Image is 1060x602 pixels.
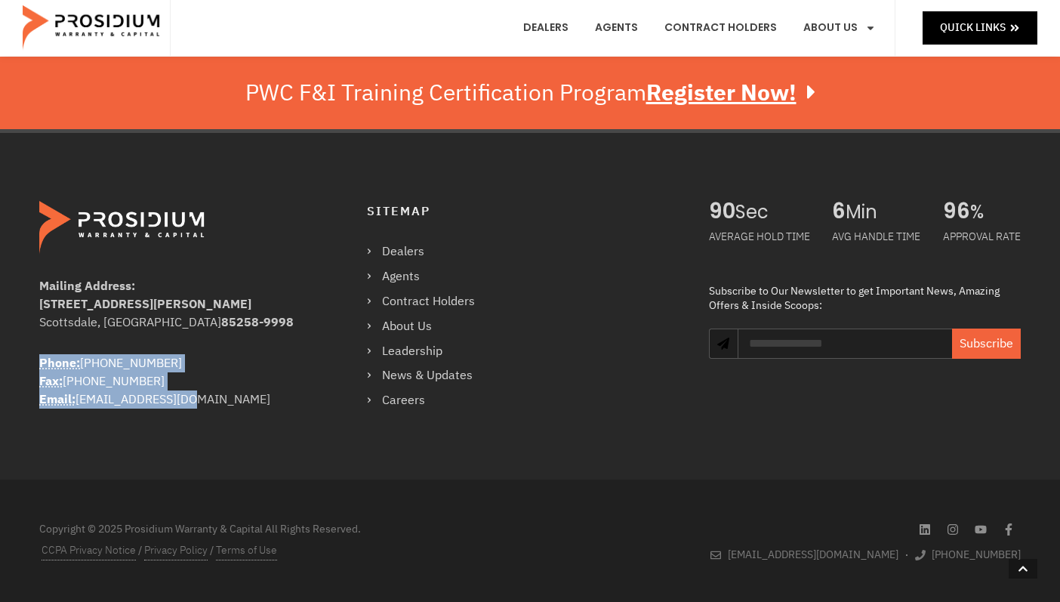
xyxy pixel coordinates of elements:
div: APPROVAL RATE [943,224,1021,250]
a: CCPA Privacy Notice [42,541,136,560]
span: [EMAIL_ADDRESS][DOMAIN_NAME] [724,545,898,564]
a: Quick Links [923,11,1037,44]
a: [EMAIL_ADDRESS][DOMAIN_NAME] [710,545,898,564]
a: News & Updates [367,365,490,387]
u: Register Now! [646,76,797,110]
a: Dealers [367,241,490,263]
button: Subscribe [952,329,1021,359]
span: Subscribe [960,335,1013,353]
a: Terms of Use [216,541,277,560]
div: PWC F&I Training Certification Program [245,79,815,107]
span: Sec [735,201,810,224]
div: Scottsdale, [GEOGRAPHIC_DATA] [39,313,306,332]
div: Copyright © 2025 Prosidium Warranty & Capital All Rights Reserved. [39,521,522,537]
form: Newsletter Form [738,329,1021,374]
strong: Email: [39,391,75,409]
strong: Fax: [39,372,63,391]
b: [STREET_ADDRESS][PERSON_NAME] [39,295,251,313]
div: / / [39,541,522,560]
a: Agents [367,266,490,288]
b: Mailing Address: [39,277,135,295]
div: Subscribe to Our Newsletter to get Important News, Amazing Offers & Inside Scoops: [709,284,1021,313]
a: Careers [367,390,490,412]
abbr: Phone Number [39,354,80,372]
span: [PHONE_NUMBER] [928,545,1021,564]
div: AVERAGE HOLD TIME [709,224,810,250]
span: Quick Links [940,18,1006,37]
abbr: Email Address [39,391,75,409]
span: 90 [709,201,735,224]
span: % [970,201,1021,224]
a: Leadership [367,341,490,363]
a: About Us [367,316,490,338]
div: [PHONE_NUMBER] [PHONE_NUMBER] [EMAIL_ADDRESS][DOMAIN_NAME] [39,354,306,409]
a: [PHONE_NUMBER] [915,545,1021,564]
span: Min [846,201,920,224]
div: AVG HANDLE TIME [832,224,920,250]
h4: Sitemap [367,201,679,223]
a: Privacy Policy [144,541,208,560]
b: 85258-9998 [221,313,294,332]
strong: Phone: [39,354,80,372]
nav: Menu [367,241,490,412]
a: Contract Holders [367,291,490,313]
abbr: Fax [39,372,63,391]
span: 96 [943,201,970,224]
span: 6 [832,201,846,224]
